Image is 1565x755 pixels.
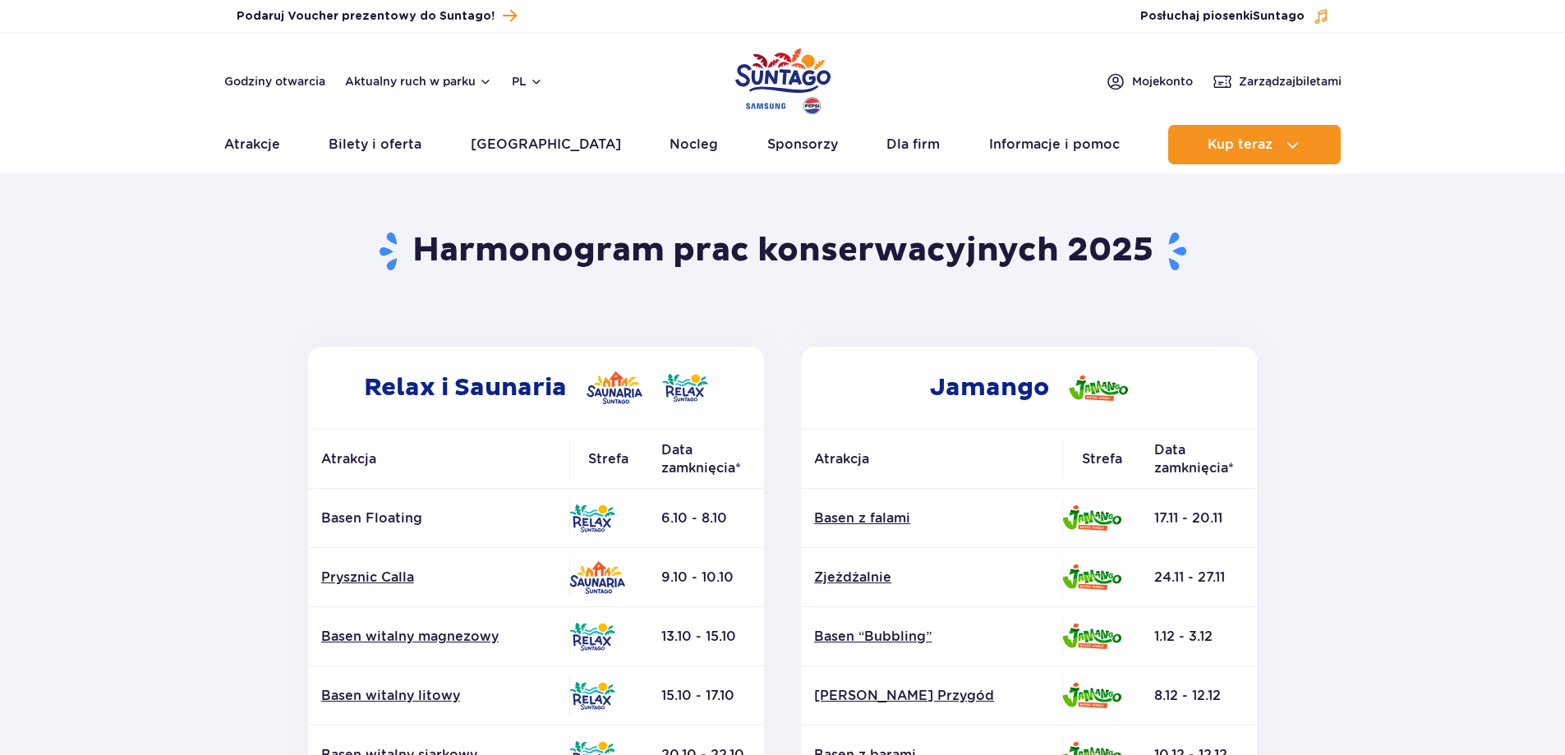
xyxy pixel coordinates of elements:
a: [PERSON_NAME] Przygód [814,687,1049,705]
button: Kup teraz [1168,125,1341,164]
th: Data zamknięcia* [1141,430,1257,489]
img: Relax [662,374,708,402]
button: Aktualny ruch w parku [345,75,492,88]
td: 1.12 - 3.12 [1141,607,1257,666]
h2: Relax i Saunaria [308,347,764,429]
a: Basen witalny magnezowy [321,628,556,646]
a: Prysznic Calla [321,569,556,587]
a: Zjeżdżalnie [814,569,1049,587]
td: 17.11 - 20.11 [1141,489,1257,548]
img: Jamango [1069,375,1128,401]
h1: Harmonogram prac konserwacyjnych 2025 [301,230,1264,273]
th: Data zamknięcia* [648,430,764,489]
a: Basen “Bubbling” [814,628,1049,646]
a: Sponsorzy [767,125,838,164]
button: pl [512,73,543,90]
img: Jamango [1062,683,1121,708]
a: Basen witalny litowy [321,687,556,705]
img: Saunaria [587,371,642,404]
a: Park of Poland [735,41,831,117]
span: Suntago [1253,11,1305,22]
p: Basen Floating [321,509,556,527]
img: Jamango [1062,564,1121,590]
td: 9.10 - 10.10 [648,548,764,607]
a: Dla firm [886,125,940,164]
span: Moje konto [1132,73,1193,90]
a: Basen z falami [814,509,1049,527]
span: Zarządzaj biletami [1239,73,1342,90]
img: Jamango [1062,505,1121,531]
span: Kup teraz [1208,137,1273,152]
th: Strefa [569,430,648,489]
a: [GEOGRAPHIC_DATA] [471,125,621,164]
td: 24.11 - 27.11 [1141,548,1257,607]
a: Nocleg [670,125,718,164]
a: Podaruj Voucher prezentowy do Suntago! [237,5,517,27]
a: Informacje i pomoc [989,125,1120,164]
span: Podaruj Voucher prezentowy do Suntago! [237,8,495,25]
a: Mojekonto [1106,71,1193,91]
th: Strefa [1062,430,1141,489]
img: Relax [569,504,615,532]
a: Godziny otwarcia [224,73,325,90]
button: Posłuchaj piosenkiSuntago [1140,8,1329,25]
span: Posłuchaj piosenki [1140,8,1305,25]
a: Bilety i oferta [329,125,421,164]
th: Atrakcja [801,430,1062,489]
td: 15.10 - 17.10 [648,666,764,725]
img: Saunaria [569,561,625,594]
th: Atrakcja [308,430,569,489]
a: Zarządzajbiletami [1213,71,1342,91]
a: Atrakcje [224,125,280,164]
td: 8.12 - 12.12 [1141,666,1257,725]
img: Relax [569,682,615,710]
td: 13.10 - 15.10 [648,607,764,666]
img: Jamango [1062,624,1121,649]
h2: Jamango [801,347,1257,429]
td: 6.10 - 8.10 [648,489,764,548]
img: Relax [569,623,615,651]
